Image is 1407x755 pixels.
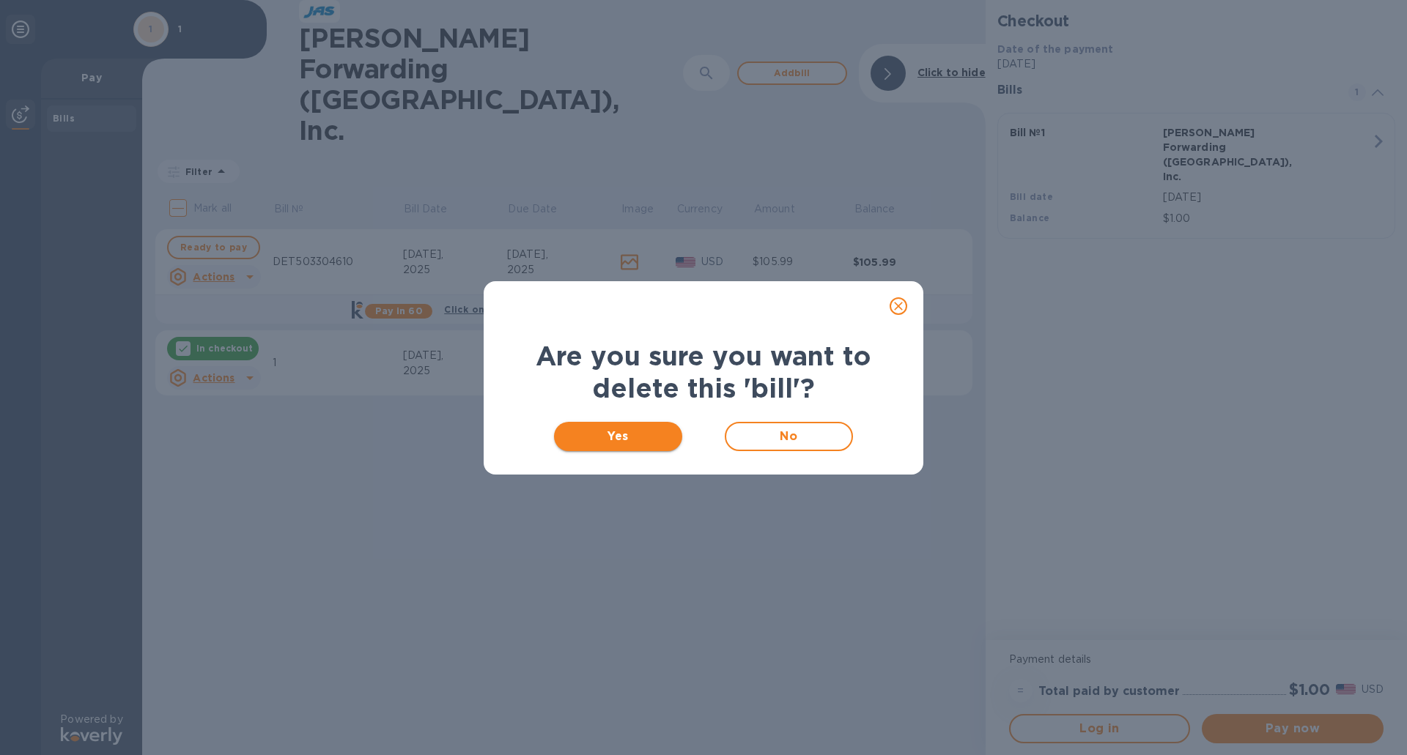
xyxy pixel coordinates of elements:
[554,422,682,451] button: Yes
[536,340,871,404] b: Are you sure you want to delete this 'bill'?
[566,428,671,445] span: Yes
[738,428,840,445] span: No
[725,422,853,451] button: No
[881,289,916,324] button: close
